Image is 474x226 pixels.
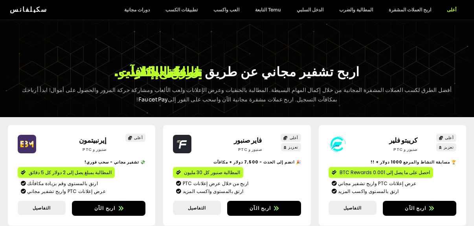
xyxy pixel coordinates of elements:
h2: 🎉 انضم إلى الحدث - 7,500 دولار + مكافآت [173,159,301,165]
span: احصل على ما يصل إلى 0.001 BTC Rewards [340,169,430,176]
a: تعزيز [436,143,456,151]
a: أعلى [436,134,457,142]
span: أعلى [445,135,454,141]
a: أعلى [439,7,464,13]
span: عرض إعلانات PTC واربح تشفير مجاني [338,180,419,187]
span: المطالبة صنبور كل 30 مليون [184,169,240,176]
span: ارتق بالمستوى واكسب المزيد [183,188,246,195]
span: أعلى [134,135,143,141]
a: العب واكسب [206,7,247,13]
a: احصل على ما يصل إلى 0.001 BTC Rewards [329,167,433,178]
a: اربح الآن [383,201,456,216]
span: اربح الآن [94,205,116,212]
a: التفاصيل [173,201,221,215]
span: التفاصيل [344,205,362,211]
a: الدخل السلبي [289,7,331,13]
a: أعلى [125,134,146,142]
a: سكيلفانس [10,6,47,13]
span: اربح الآن [250,205,271,212]
a: التفاصيل [18,201,66,215]
a: دورات مجانية [116,7,158,13]
a: اربح الآن [227,201,301,216]
span: مشاركة الإنترنت. [114,64,209,79]
a: Temu التابعة [247,7,289,13]
h2: 💸 تشفير مجاني - سحب فوري! [18,159,145,165]
a: المطالبة والضرب [331,7,381,13]
nav: قائمة [116,7,464,13]
span: اربح تشفير مجاني عن طريق [205,64,360,80]
a: فاير صنبور [234,136,262,145]
a: تعزيز [281,143,301,151]
span: اربح من خلال عرض إعلانات PTC [183,180,251,187]
a: اربح الآن [72,201,145,216]
p: أفضل الطرق لكسب العملات المشفرة المجانية من خلال إكمال المهام البسيطة. المطالبة بالحنفيات وعرض ال... [20,86,454,105]
a: المطالبة صنبور كل 30 مليون [173,167,243,178]
h2: صنبور و PTC [40,147,107,153]
h2: صنبور و PTC [351,147,417,153]
a: التفاصيل [329,201,377,215]
a: إيرنبيتمون [79,136,107,145]
a: المطالبة بمبلغ يصل إلى 2 دولار كل 5 دقائق [18,167,115,178]
span: أعلى [290,135,298,141]
h2: صنبور و PTC [195,147,262,153]
span: تعزيز [288,144,298,150]
span: تعزيز [444,144,454,150]
span: ارتق بالمستوى واكسب المزيد [338,188,401,195]
a: FaucetPay [138,96,168,103]
h2: 🏆 مسابقة النشاط والمرجع 1000 دولار + !! [329,159,456,165]
span: اربح الآن [405,205,426,212]
span: التفاصيل [188,205,206,211]
a: تطبيقات الكسب [158,7,206,13]
span: المطالبة بمبلغ يصل إلى 2 دولار كل 5 دقائق [29,169,112,176]
a: أعلى [281,134,301,142]
span: التفاصيل [33,205,51,211]
a: كريبتو فلير [389,136,417,145]
a: اربح العملات المشفرة [381,7,439,13]
span: عرض إعلانات PTC واربح تشفير مجاني [27,188,108,195]
span: ارتق بالمستوى وقم بزيادة مكافأتك [27,180,100,187]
